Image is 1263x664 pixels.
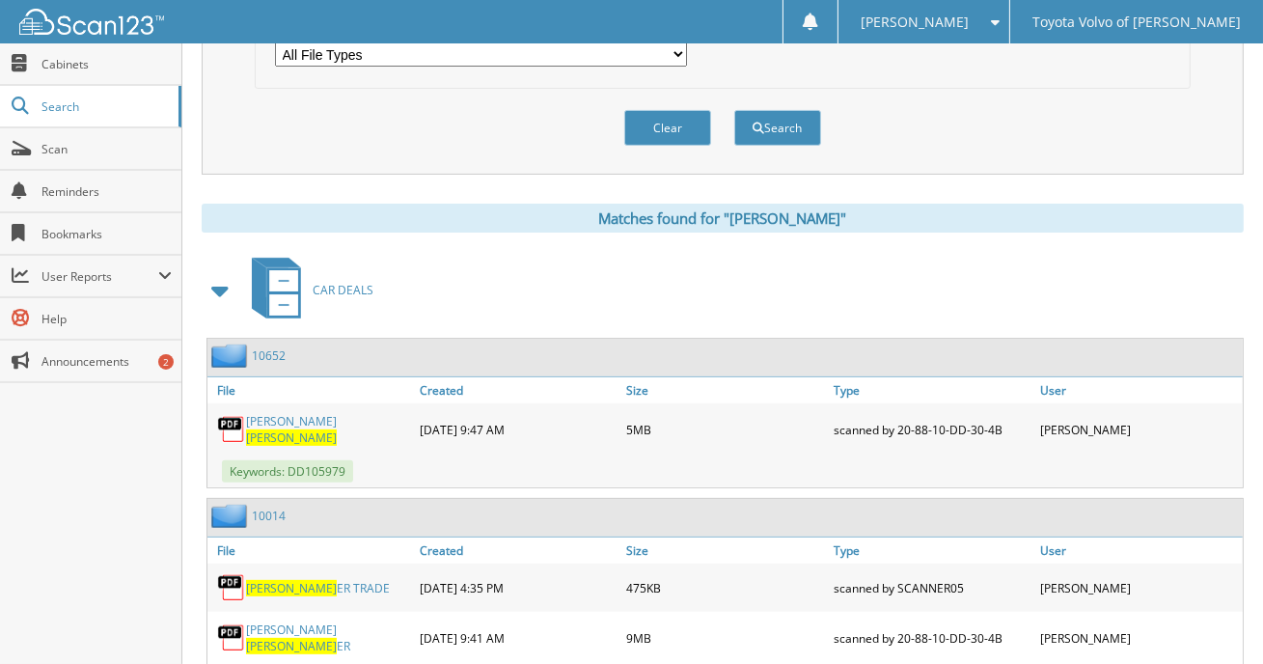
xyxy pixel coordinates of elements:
span: Search [41,98,169,115]
div: 475KB [621,568,829,607]
button: Search [734,110,821,146]
div: Matches found for "[PERSON_NAME]" [202,204,1244,233]
span: Bookmarks [41,226,172,242]
div: [DATE] 9:41 AM [415,617,622,659]
a: Type [829,377,1036,403]
span: [PERSON_NAME] [246,429,337,446]
div: [PERSON_NAME] [1035,568,1243,607]
a: Type [829,538,1036,564]
a: Created [415,538,622,564]
a: [PERSON_NAME]ER TRADE [246,580,390,596]
span: Help [41,311,172,327]
div: scanned by 20-88-10-DD-30-4B [829,617,1036,659]
div: scanned by SCANNER05 [829,568,1036,607]
img: PDF.png [217,415,246,444]
a: [PERSON_NAME][PERSON_NAME]ER [246,622,410,654]
span: [PERSON_NAME] [861,16,969,28]
a: Created [415,377,622,403]
a: Size [621,377,829,403]
a: 10014 [252,508,286,524]
span: Keywords: DD105979 [222,460,353,483]
span: CAR DEALS [313,282,373,298]
a: File [207,538,415,564]
a: 10652 [252,347,286,364]
img: scan123-logo-white.svg [19,9,164,35]
span: [PERSON_NAME] [246,580,337,596]
div: 9MB [621,617,829,659]
img: PDF.png [217,623,246,652]
img: folder2.png [211,504,252,528]
div: [DATE] 9:47 AM [415,408,622,451]
span: Toyota Volvo of [PERSON_NAME] [1032,16,1241,28]
iframe: Chat Widget [1167,571,1263,664]
a: [PERSON_NAME][PERSON_NAME] [246,413,410,446]
div: [PERSON_NAME] [1035,617,1243,659]
span: User Reports [41,268,158,285]
img: PDF.png [217,573,246,602]
span: [PERSON_NAME] [246,638,337,654]
a: User [1035,538,1243,564]
div: 2 [158,354,174,370]
span: Cabinets [41,56,172,72]
span: Scan [41,141,172,157]
div: [PERSON_NAME] [1035,408,1243,451]
div: scanned by 20-88-10-DD-30-4B [829,408,1036,451]
a: Size [621,538,829,564]
span: Announcements [41,353,172,370]
a: CAR DEALS [240,252,373,328]
a: User [1035,377,1243,403]
img: folder2.png [211,344,252,368]
div: 5MB [621,408,829,451]
span: Reminders [41,183,172,200]
a: File [207,377,415,403]
div: [DATE] 4:35 PM [415,568,622,607]
button: Clear [624,110,711,146]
